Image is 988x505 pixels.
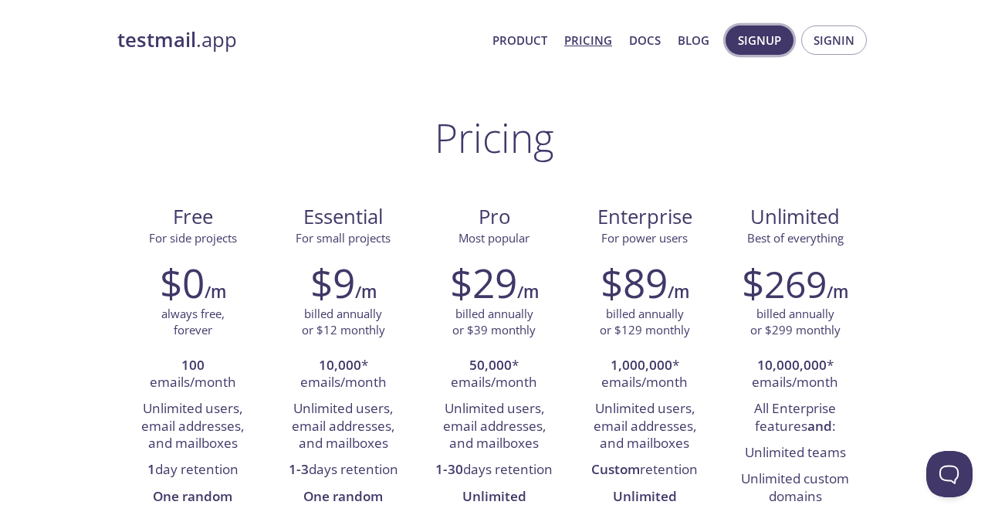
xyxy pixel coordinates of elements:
span: Most popular [458,230,530,246]
h2: $89 [601,259,668,306]
h2: $29 [450,259,517,306]
li: Unlimited teams [732,440,859,466]
li: Unlimited users, email addresses, and mailboxes [430,396,557,457]
span: For power users [601,230,688,246]
h1: Pricing [435,114,554,161]
a: Blog [678,30,709,50]
strong: and [807,417,832,435]
strong: One random [153,487,232,505]
strong: 1 [147,460,155,478]
li: day retention [129,457,256,483]
strong: 10,000 [319,356,361,374]
li: emails/month [129,353,256,397]
button: Signup [726,25,793,55]
a: Pricing [564,30,612,50]
li: * emails/month [732,353,859,397]
a: testmail.app [117,27,480,53]
li: * emails/month [581,353,709,397]
strong: 1-30 [435,460,463,478]
p: billed annually or $12 monthly [302,306,385,339]
a: Product [492,30,547,50]
span: Signin [814,30,854,50]
strong: 1,000,000 [611,356,672,374]
span: Best of everything [747,230,844,246]
h2: $9 [310,259,355,306]
strong: Custom [591,460,640,478]
strong: 100 [181,356,205,374]
span: Enterprise [582,204,708,230]
span: For small projects [296,230,391,246]
span: For side projects [149,230,237,246]
strong: testmail [117,26,196,53]
li: * emails/month [430,353,557,397]
a: Docs [629,30,661,50]
span: Unlimited [750,203,840,230]
span: Signup [738,30,781,50]
h2: $0 [160,259,205,306]
p: billed annually or $129 monthly [600,306,690,339]
p: always free, forever [161,306,225,339]
li: Unlimited users, email addresses, and mailboxes [581,396,709,457]
button: Signin [801,25,867,55]
h2: $ [742,259,827,306]
span: Essential [280,204,406,230]
strong: 1-3 [289,460,309,478]
span: Free [130,204,255,230]
p: billed annually or $39 monthly [452,306,536,339]
strong: 10,000,000 [757,356,827,374]
iframe: Help Scout Beacon - Open [926,451,973,497]
span: 269 [764,259,827,309]
li: days retention [430,457,557,483]
li: Unlimited users, email addresses, and mailboxes [279,396,407,457]
li: Unlimited users, email addresses, and mailboxes [129,396,256,457]
li: All Enterprise features : [732,396,859,440]
h6: /m [668,279,689,305]
strong: One random [303,487,383,505]
h6: /m [205,279,226,305]
span: Pro [431,204,557,230]
h6: /m [517,279,539,305]
li: days retention [279,457,407,483]
li: retention [581,457,709,483]
strong: 50,000 [469,356,512,374]
h6: /m [355,279,377,305]
h6: /m [827,279,848,305]
li: * emails/month [279,353,407,397]
p: billed annually or $299 monthly [750,306,841,339]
